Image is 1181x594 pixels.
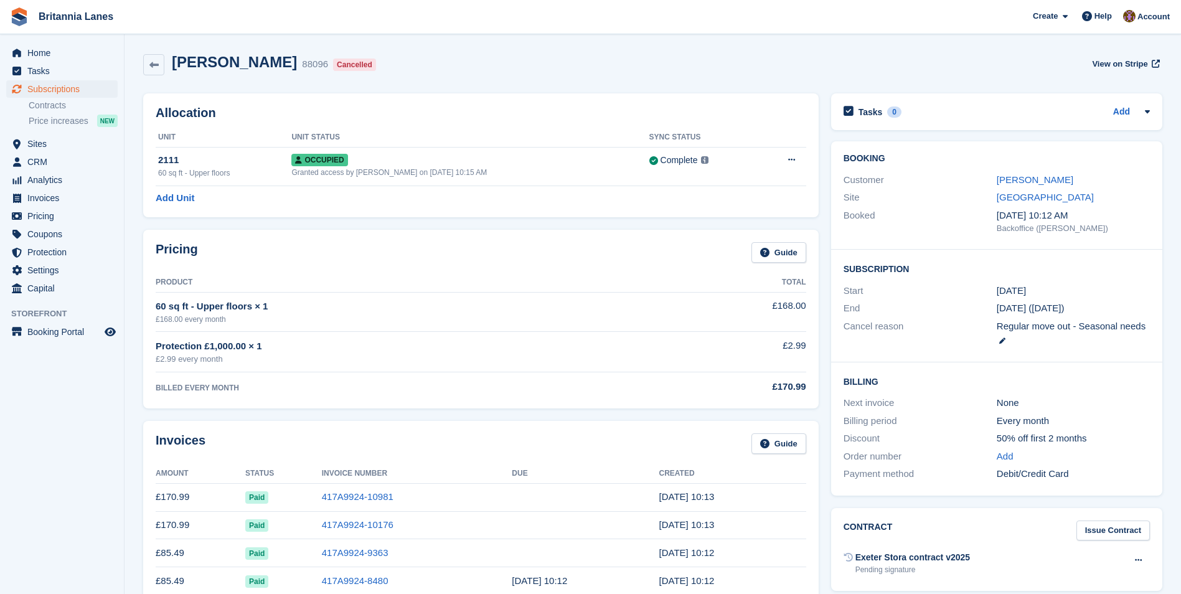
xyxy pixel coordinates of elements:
div: 50% off first 2 months [997,431,1150,446]
div: End [844,301,997,316]
a: menu [6,243,118,261]
td: £170.99 [156,511,245,539]
a: Guide [751,433,806,454]
img: Andy Collier [1123,10,1136,22]
span: Regular move out - Seasonal needs [997,321,1146,331]
a: [GEOGRAPHIC_DATA] [997,192,1094,202]
a: [PERSON_NAME] [997,174,1073,185]
div: Discount [844,431,997,446]
span: Subscriptions [27,80,102,98]
span: Tasks [27,62,102,80]
div: Billing period [844,414,997,428]
div: Every month [997,414,1150,428]
div: Booked [844,209,997,235]
span: Price increases [29,115,88,127]
a: menu [6,171,118,189]
span: Coupons [27,225,102,243]
span: Paid [245,519,268,532]
span: Pricing [27,207,102,225]
div: Backoffice ([PERSON_NAME]) [997,222,1150,235]
a: View on Stripe [1087,54,1162,74]
a: menu [6,135,118,153]
span: Protection [27,243,102,261]
a: menu [6,262,118,279]
div: [DATE] 10:12 AM [997,209,1150,223]
time: 2025-06-29 09:12:38 UTC [659,547,715,558]
th: Amount [156,464,245,484]
div: 2111 [158,153,291,167]
a: Contracts [29,100,118,111]
div: 0 [887,106,901,118]
td: £168.00 [656,292,806,331]
h2: Contract [844,521,893,541]
a: Add Unit [156,191,194,205]
span: Help [1094,10,1112,22]
div: Order number [844,450,997,464]
div: None [997,396,1150,410]
span: Paid [245,491,268,504]
div: Next invoice [844,396,997,410]
h2: Billing [844,375,1150,387]
a: menu [6,80,118,98]
a: Issue Contract [1076,521,1150,541]
th: Total [656,273,806,293]
span: Create [1033,10,1058,22]
h2: Invoices [156,433,205,454]
a: 417A9924-9363 [322,547,388,558]
span: Analytics [27,171,102,189]
th: Sync Status [649,128,758,148]
div: Site [844,191,997,205]
div: Exeter Stora contract v2025 [855,551,970,564]
th: Status [245,464,322,484]
a: Add [997,450,1014,464]
div: Customer [844,173,997,187]
span: Home [27,44,102,62]
time: 2025-05-29 00:00:00 UTC [997,284,1026,298]
span: [DATE] ([DATE]) [997,303,1065,313]
a: Britannia Lanes [34,6,118,27]
h2: [PERSON_NAME] [172,54,297,70]
h2: Booking [844,154,1150,164]
span: Booking Portal [27,323,102,341]
div: Debit/Credit Card [997,467,1150,481]
h2: Allocation [156,106,806,120]
div: Protection £1,000.00 × 1 [156,339,656,354]
a: menu [6,280,118,297]
a: 417A9924-8480 [322,575,388,586]
div: £2.99 every month [156,353,656,365]
th: Created [659,464,806,484]
span: Paid [245,575,268,588]
span: Paid [245,547,268,560]
a: 417A9924-10176 [322,519,393,530]
div: Complete [661,154,698,167]
h2: Tasks [859,106,883,118]
div: Cancel reason [844,319,997,347]
td: £170.99 [156,483,245,511]
time: 2025-07-29 09:13:16 UTC [659,519,715,530]
div: BILLED EVERY MONTH [156,382,656,394]
span: Settings [27,262,102,279]
div: 88096 [302,57,328,72]
span: Storefront [11,308,124,320]
td: £85.49 [156,539,245,567]
a: Price increases NEW [29,114,118,128]
th: Product [156,273,656,293]
th: Unit [156,128,291,148]
a: Guide [751,242,806,263]
td: £2.99 [656,332,806,372]
div: Cancelled [333,59,376,71]
time: 2025-05-30 09:12:32 UTC [512,575,567,586]
th: Unit Status [291,128,649,148]
a: menu [6,189,118,207]
div: Pending signature [855,564,970,575]
img: stora-icon-8386f47178a22dfd0bd8f6a31ec36ba5ce8667c1dd55bd0f319d3a0aa187defe.svg [10,7,29,26]
span: CRM [27,153,102,171]
time: 2025-05-29 09:12:33 UTC [659,575,715,586]
div: Payment method [844,467,997,481]
div: 60 sq ft - Upper floors [158,167,291,179]
a: menu [6,323,118,341]
div: Granted access by [PERSON_NAME] on [DATE] 10:15 AM [291,167,649,178]
h2: Subscription [844,262,1150,275]
a: Preview store [103,324,118,339]
div: Start [844,284,997,298]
